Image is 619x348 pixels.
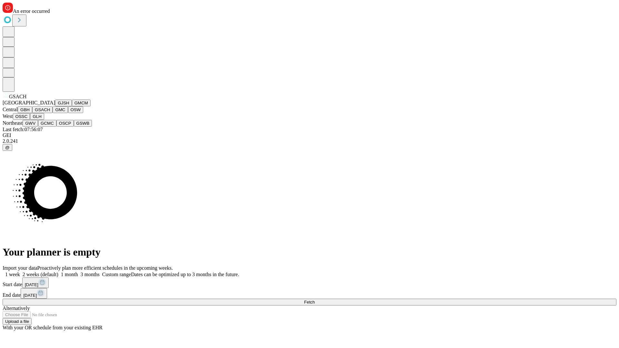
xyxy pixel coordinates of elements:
div: End date [3,288,616,299]
button: @ [3,144,12,151]
button: GSACH [32,106,53,113]
span: [GEOGRAPHIC_DATA] [3,100,55,105]
button: GSWB [74,120,92,127]
button: OSW [68,106,84,113]
div: GEI [3,132,616,138]
button: GMCM [72,100,91,106]
span: @ [5,145,10,150]
button: GLH [30,113,44,120]
span: West [3,113,13,119]
div: Start date [3,277,616,288]
span: Dates can be optimized up to 3 months in the future. [131,272,239,277]
div: 2.0.241 [3,138,616,144]
span: GSACH [9,94,26,99]
span: Custom range [102,272,131,277]
span: Northeast [3,120,23,126]
span: Last fetch: 07:56:07 [3,127,43,132]
button: OSSC [13,113,30,120]
span: [DATE] [25,282,38,287]
button: GMC [53,106,68,113]
span: 1 week [5,272,20,277]
button: Fetch [3,299,616,305]
span: 2 weeks (default) [23,272,58,277]
button: OSCP [56,120,74,127]
button: [DATE] [22,277,49,288]
button: GCMC [38,120,56,127]
button: [DATE] [21,288,47,299]
span: [DATE] [23,293,37,298]
span: 3 months [81,272,100,277]
span: Proactively plan more efficient schedules in the upcoming weeks. [37,265,173,271]
span: Alternatively [3,305,30,311]
button: GJSH [55,100,72,106]
h1: Your planner is empty [3,246,616,258]
span: With your OR schedule from your existing EHR [3,325,103,330]
span: 1 month [61,272,78,277]
span: Central [3,107,18,112]
span: Fetch [304,300,315,304]
button: GBH [18,106,32,113]
button: Upload a file [3,318,32,325]
button: GWV [23,120,38,127]
span: Import your data [3,265,37,271]
span: An error occurred [13,8,50,14]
